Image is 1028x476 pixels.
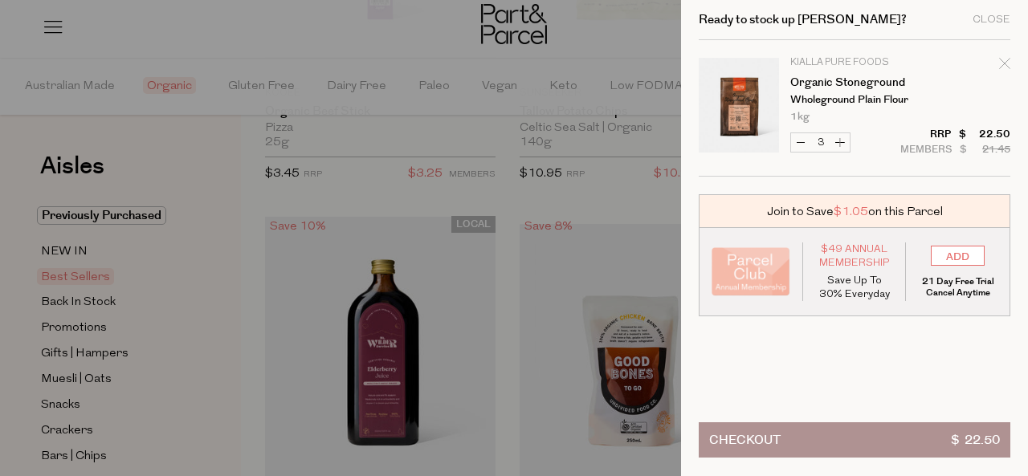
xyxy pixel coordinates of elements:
[790,95,915,105] p: Wholeground Plain Flour
[699,14,907,26] h2: Ready to stock up [PERSON_NAME]?
[999,55,1010,77] div: Remove Organic Stoneground
[709,423,781,457] span: Checkout
[815,274,894,301] p: Save Up To 30% Everyday
[790,58,915,67] p: Kialla Pure Foods
[790,112,810,122] span: 1kg
[951,423,1000,457] span: $ 22.50
[810,133,830,152] input: QTY Organic Stoneground
[973,14,1010,25] div: Close
[931,246,985,266] input: ADD
[815,242,894,270] span: $49 Annual Membership
[918,276,997,299] p: 21 Day Free Trial Cancel Anytime
[699,422,1010,458] button: Checkout$ 22.50
[834,203,868,220] span: $1.05
[790,77,915,88] a: Organic Stoneground
[699,194,1010,228] div: Join to Save on this Parcel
